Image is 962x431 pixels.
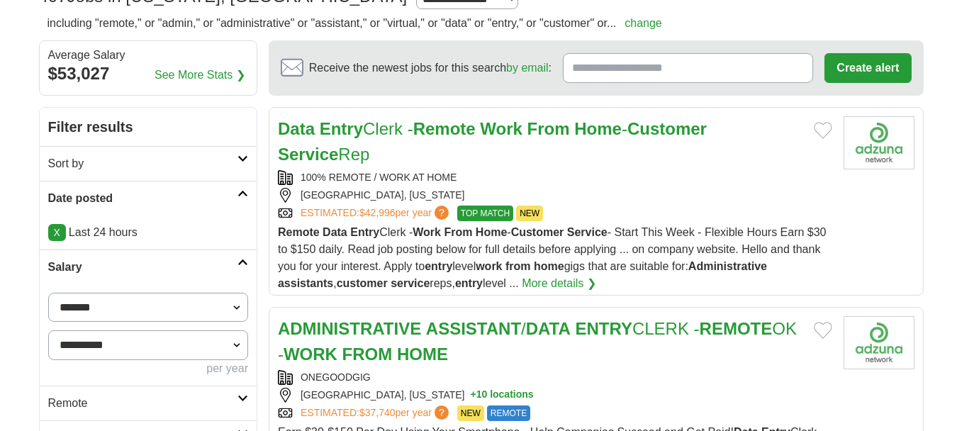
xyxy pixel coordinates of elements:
a: X [48,224,66,241]
a: by email [506,62,549,74]
strong: Service [567,226,608,238]
strong: entry [455,277,483,289]
span: REMOTE [487,405,530,421]
p: Last 24 hours [48,224,249,241]
strong: Data [278,119,315,138]
span: ? [435,206,449,220]
h2: Sort by [48,155,238,172]
strong: Work [480,119,522,138]
a: Sort by [40,146,257,181]
strong: Home [574,119,622,138]
a: Data EntryClerk -Remote Work From Home-Customer ServiceRep [278,119,707,164]
h2: Salary [48,259,238,276]
strong: WORK [284,345,337,364]
div: per year [48,360,249,377]
strong: Home [476,226,507,238]
strong: FROM [342,345,393,364]
div: $53,027 [48,61,248,86]
span: + [471,388,476,403]
span: $37,740 [359,407,396,418]
img: Company logo [844,316,915,369]
strong: home [534,260,564,272]
img: Company logo [844,116,915,169]
h2: Filter results [40,108,257,146]
strong: ENTRY [576,319,632,338]
a: ESTIMATED:$42,996per year? [301,206,452,221]
strong: Data [323,226,347,238]
strong: Entry [320,119,363,138]
a: Remote [40,386,257,420]
strong: From [527,119,570,138]
a: change [625,17,662,29]
strong: HOME [397,345,448,364]
strong: entry [425,260,452,272]
a: Date posted [40,181,257,216]
a: Salary [40,250,257,284]
h2: including "remote," or "admin," or "administrative" or "assistant," or "virtual," or "data" or "e... [47,15,662,32]
div: Average Salary [48,50,248,61]
span: Clerk - - - Start This Week - Flexible Hours Earn $30 to $150 daily. Read job posting below for f... [278,226,827,289]
span: NEW [516,206,543,221]
strong: assistants [278,277,333,289]
div: 100% REMOTE / WORK AT HOME [278,170,832,185]
button: Add to favorite jobs [814,322,832,339]
span: $42,996 [359,207,396,218]
strong: Customer [627,119,707,138]
button: Add to favorite jobs [814,122,832,139]
strong: ADMINISTRATIVE [278,319,421,338]
div: [GEOGRAPHIC_DATA], [US_STATE] [278,388,832,403]
strong: Entry [350,226,379,238]
strong: Customer [511,226,564,238]
a: ADMINISTRATIVE ASSISTANT/DATA ENTRYCLERK -REMOTEOK -WORK FROM HOME [278,319,797,364]
strong: Administrative [688,260,767,272]
strong: Remote [278,226,320,238]
strong: service [391,277,430,289]
a: See More Stats ❯ [155,67,245,84]
strong: customer [337,277,388,289]
strong: Remote [413,119,476,138]
strong: From [444,226,472,238]
button: Create alert [824,53,911,83]
div: ONEGOODGIG [278,370,832,385]
strong: DATA [526,319,571,338]
strong: from [505,260,531,272]
a: More details ❯ [522,275,596,292]
h2: Remote [48,395,238,412]
span: ? [435,405,449,420]
button: +10 locations [471,388,534,403]
strong: Work [413,226,441,238]
a: ESTIMATED:$37,740per year? [301,405,452,421]
span: Receive the newest jobs for this search : [309,60,552,77]
div: [GEOGRAPHIC_DATA], [US_STATE] [278,188,832,203]
strong: Service [278,145,338,164]
span: NEW [457,405,484,421]
strong: REMOTE [700,319,773,338]
strong: ASSISTANT [426,319,521,338]
span: TOP MATCH [457,206,513,221]
strong: work [476,260,502,272]
h2: Date posted [48,190,238,207]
